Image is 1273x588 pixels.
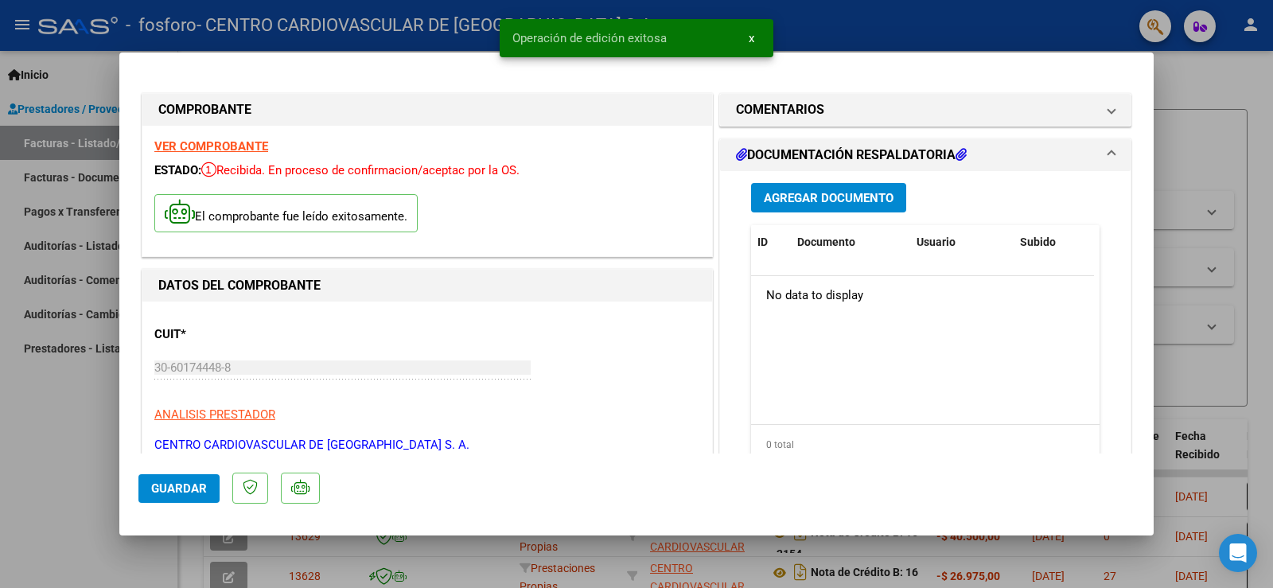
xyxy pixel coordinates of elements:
div: 0 total [751,425,1100,465]
a: VER COMPROBANTE [154,139,268,154]
strong: COMPROBANTE [158,102,251,117]
datatable-header-cell: Documento [791,225,910,259]
p: CUIT [154,325,318,344]
datatable-header-cell: ID [751,225,791,259]
span: Guardar [151,481,207,496]
span: Usuario [917,236,956,248]
button: x [736,24,767,53]
mat-expansion-panel-header: COMENTARIOS [720,94,1131,126]
span: Agregar Documento [764,191,893,205]
span: Subido [1020,236,1056,248]
span: x [749,31,754,45]
datatable-header-cell: Acción [1093,225,1173,259]
span: ANALISIS PRESTADOR [154,407,275,422]
datatable-header-cell: Subido [1014,225,1093,259]
span: Documento [797,236,855,248]
p: El comprobante fue leído exitosamente. [154,194,418,233]
p: CENTRO CARDIOVASCULAR DE [GEOGRAPHIC_DATA] S. A. [154,436,700,454]
mat-expansion-panel-header: DOCUMENTACIÓN RESPALDATORIA [720,139,1131,171]
div: DOCUMENTACIÓN RESPALDATORIA [720,171,1131,501]
button: Agregar Documento [751,183,906,212]
div: No data to display [751,276,1094,316]
span: Operación de edición exitosa [512,30,667,46]
h1: DOCUMENTACIÓN RESPALDATORIA [736,146,967,165]
span: Recibida. En proceso de confirmacion/aceptac por la OS. [201,163,520,177]
span: ID [757,236,768,248]
span: ESTADO: [154,163,201,177]
datatable-header-cell: Usuario [910,225,1014,259]
div: Open Intercom Messenger [1219,534,1257,572]
button: Guardar [138,474,220,503]
strong: DATOS DEL COMPROBANTE [158,278,321,293]
h1: COMENTARIOS [736,100,824,119]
